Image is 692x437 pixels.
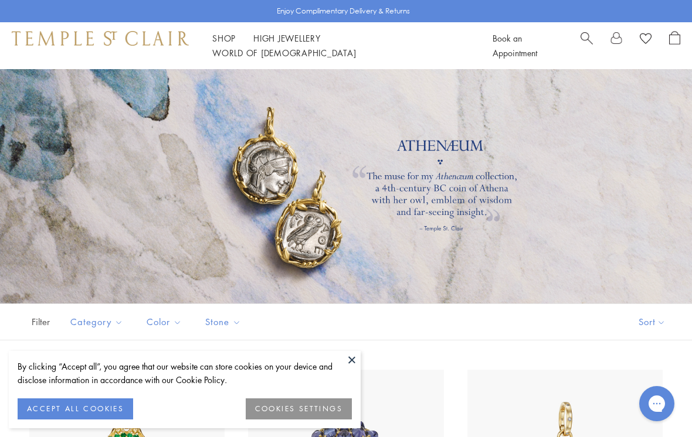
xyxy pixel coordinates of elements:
[212,32,236,44] a: ShopShop
[633,382,680,425] iframe: Gorgias live chat messenger
[196,309,250,335] button: Stone
[253,32,321,44] a: High JewelleryHigh Jewellery
[669,31,680,60] a: Open Shopping Bag
[212,47,356,59] a: World of [DEMOGRAPHIC_DATA]World of [DEMOGRAPHIC_DATA]
[277,5,410,17] p: Enjoy Complimentary Delivery & Returns
[640,31,652,49] a: View Wishlist
[18,398,133,419] button: ACCEPT ALL COOKIES
[18,360,352,387] div: By clicking “Accept all”, you agree that our website can store cookies on your device and disclos...
[581,31,593,60] a: Search
[62,309,132,335] button: Category
[612,304,692,340] button: Show sort by
[493,32,537,59] a: Book an Appointment
[12,31,189,45] img: Temple St. Clair
[246,398,352,419] button: COOKIES SETTINGS
[141,315,191,329] span: Color
[199,315,250,329] span: Stone
[138,309,191,335] button: Color
[212,31,466,60] nav: Main navigation
[65,315,132,329] span: Category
